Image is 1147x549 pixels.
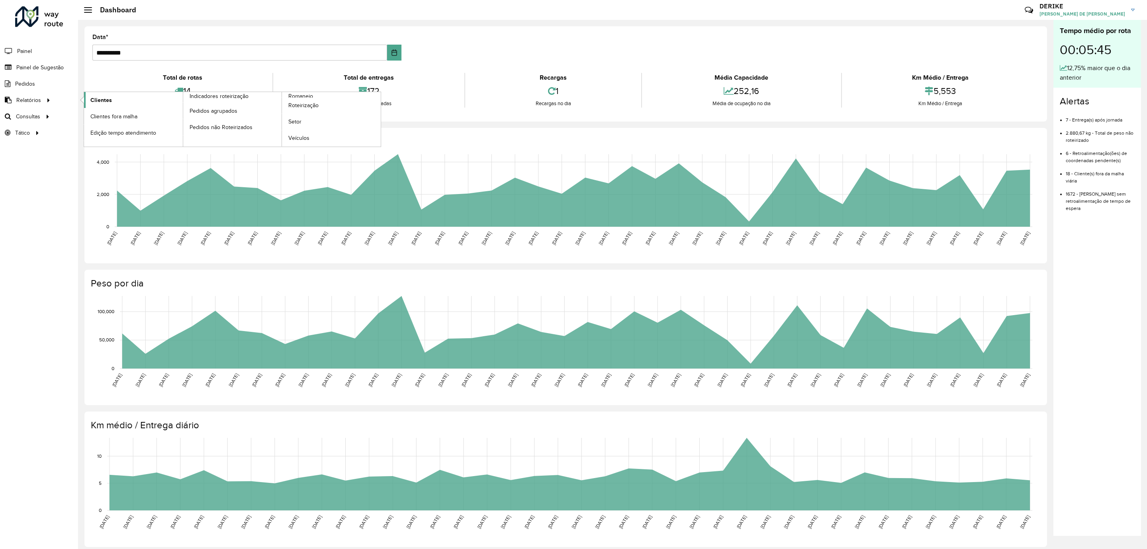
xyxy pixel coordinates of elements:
div: Recargas no dia [467,100,639,108]
text: [DATE] [530,373,542,388]
text: [DATE] [500,514,511,529]
text: [DATE] [504,231,516,246]
li: 2.880,67 kg - Total de peso não roteirizado [1066,124,1135,144]
div: Km Médio / Entrega [844,73,1037,82]
text: [DATE] [761,231,773,246]
text: [DATE] [644,231,656,246]
text: [DATE] [264,514,275,529]
text: [DATE] [621,231,632,246]
text: [DATE] [270,231,282,246]
text: [DATE] [1019,514,1031,529]
a: Setor [282,114,381,130]
text: [DATE] [740,373,751,388]
div: Recargas [467,73,639,82]
text: [DATE] [367,373,379,388]
text: [DATE] [481,231,492,246]
div: Média Capacidade [644,73,839,82]
button: Choose Date [387,45,401,61]
text: [DATE] [670,373,681,388]
text: [DATE] [668,231,679,246]
span: Roteirização [288,101,319,110]
text: [DATE] [901,514,912,529]
div: Total de rotas [94,73,270,82]
text: [DATE] [340,231,352,246]
div: 5,553 [844,82,1037,100]
text: [DATE] [618,514,629,529]
text: [DATE] [808,231,820,246]
text: [DATE] [169,514,181,529]
span: Consultas [16,112,40,121]
text: [DATE] [832,231,843,246]
h4: Capacidade por dia [91,136,1039,147]
span: [PERSON_NAME] DE [PERSON_NAME] [1039,10,1125,18]
text: [DATE] [925,231,937,246]
text: [DATE] [996,231,1007,246]
text: [DATE] [460,373,472,388]
text: 4,000 [97,159,109,165]
li: 18 - Cliente(s) fora da malha viária [1066,164,1135,184]
text: [DATE] [200,231,211,246]
text: [DATE] [759,514,771,529]
text: 100,000 [98,309,114,314]
text: [DATE] [830,514,842,529]
a: Indicadores roteirização [84,92,282,147]
a: Clientes [84,92,183,108]
text: [DATE] [926,373,938,388]
text: 2,000 [97,192,109,197]
div: 252,16 [644,82,839,100]
div: 12,75% maior que o dia anterior [1060,63,1135,82]
text: [DATE] [335,514,346,529]
text: [DATE] [158,373,169,388]
text: [DATE] [146,514,157,529]
h3: DERIKE [1039,2,1125,10]
text: [DATE] [948,514,960,529]
span: Pedidos [15,80,35,88]
li: 7 - Entrega(s) após jornada [1066,110,1135,124]
span: Painel [17,47,32,55]
text: [DATE] [387,231,399,246]
div: Km Médio / Entrega [844,100,1037,108]
text: [DATE] [856,373,868,388]
text: [DATE] [358,514,370,529]
label: Data [92,32,108,42]
text: [DATE] [574,231,586,246]
text: [DATE] [786,373,798,388]
text: [DATE] [925,514,936,529]
text: [DATE] [879,373,891,388]
text: [DATE] [715,231,726,246]
text: [DATE] [251,373,262,388]
text: [DATE] [193,514,204,529]
text: [DATE] [551,231,562,246]
text: [DATE] [311,514,323,529]
text: [DATE] [902,231,914,246]
li: 1672 - [PERSON_NAME] sem retroalimentação de tempo de espera [1066,184,1135,212]
text: [DATE] [106,231,117,246]
text: [DATE] [949,373,961,388]
text: [DATE] [135,373,146,388]
text: [DATE] [507,373,519,388]
text: [DATE] [833,373,844,388]
text: [DATE] [577,373,588,388]
span: Veículos [288,134,309,142]
text: [DATE] [321,373,332,388]
text: 10 [97,453,102,459]
text: [DATE] [414,373,425,388]
text: [DATE] [344,373,356,388]
text: [DATE] [452,514,464,529]
div: Total de entregas [275,73,462,82]
text: [DATE] [547,514,558,529]
text: [DATE] [598,231,609,246]
text: [DATE] [204,373,216,388]
text: [DATE] [854,514,865,529]
text: [DATE] [405,514,417,529]
a: Pedidos agrupados [183,103,282,119]
text: [DATE] [364,231,375,246]
text: [DATE] [527,231,539,246]
a: Contato Rápido [1020,2,1037,19]
span: Clientes [90,96,112,104]
text: [DATE] [98,514,110,529]
text: [DATE] [554,373,565,388]
h4: Peso por dia [91,278,1039,289]
text: [DATE] [317,231,328,246]
text: [DATE] [665,514,677,529]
